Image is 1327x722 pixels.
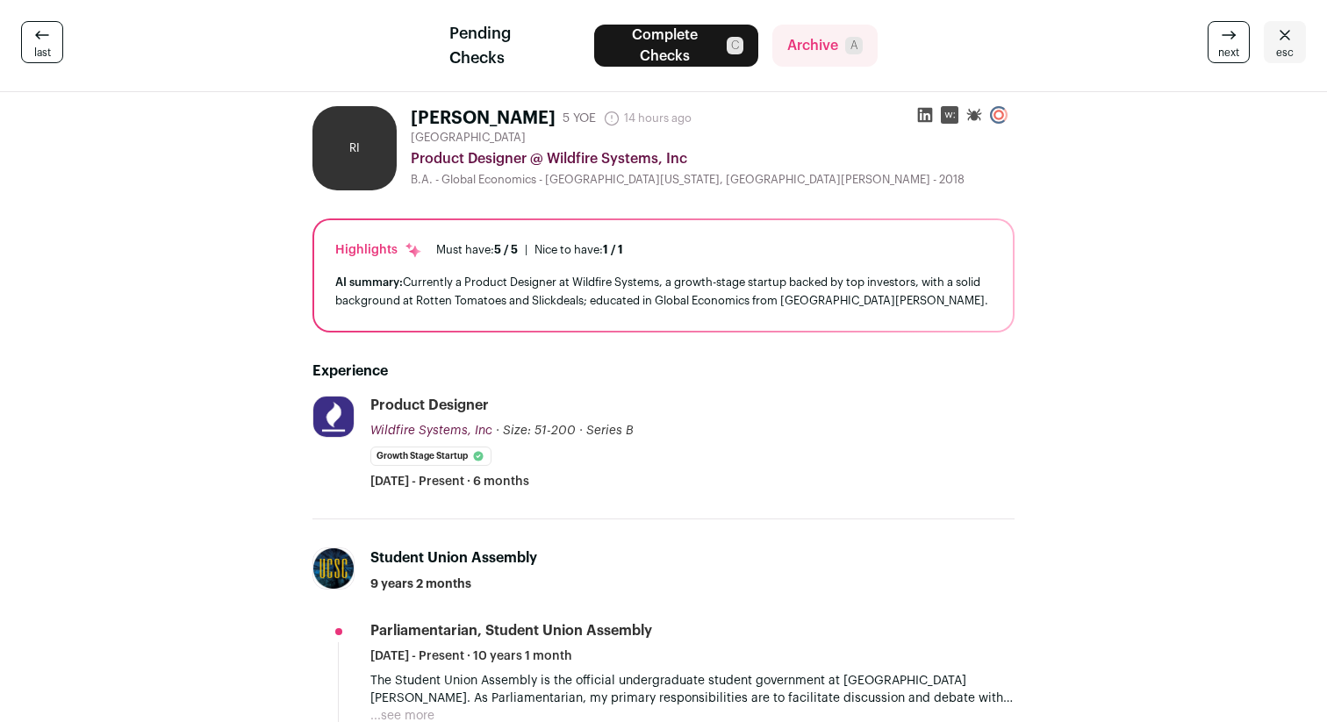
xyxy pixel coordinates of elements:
h1: [PERSON_NAME] [411,106,556,131]
span: 9 years 2 months [370,575,471,593]
button: Complete ChecksC [594,25,758,67]
h2: Experience [312,361,1015,382]
span: 14 hours ago [603,110,692,127]
div: B.A. - Global Economics - [GEOGRAPHIC_DATA][US_STATE], [GEOGRAPHIC_DATA][PERSON_NAME] - 2018 [411,173,1015,187]
div: Parliamentarian, Student Union Assembly [370,621,652,640]
span: [GEOGRAPHIC_DATA] [411,131,526,145]
span: 5 / 5 [494,244,518,255]
span: [DATE] - Present · 10 years 1 month [370,647,572,665]
a: next [1208,21,1250,63]
span: next [1218,46,1239,60]
span: esc [1276,46,1294,60]
button: ArchiveA [772,25,878,67]
span: Series B [586,425,634,437]
div: Currently a Product Designer at Wildfire Systems, a growth-stage startup backed by top investors,... [335,273,992,310]
div: Nice to have: [534,243,623,257]
img: eb2f98085165b4e738374791eaa33459744017226f54b6c8d10aa76de2d0b1be.jpg [313,397,354,437]
a: esc [1264,21,1306,63]
span: [DATE] - Present · 6 months [370,473,529,490]
span: last [34,46,51,60]
span: Wildfire Systems, Inc [370,425,492,437]
div: 5 YOE [563,110,596,127]
div: Highlights [335,241,422,259]
ul: | [436,243,623,257]
div: Product Designer [370,396,489,415]
div: Must have: [436,243,518,257]
a: last [21,21,63,63]
span: AI summary: [335,276,403,288]
div: Product Designer @ Wildfire Systems, Inc [411,148,1015,169]
p: The Student Union Assembly is the official undergraduate student government at [GEOGRAPHIC_DATA][... [370,672,1015,707]
span: Student Union Assembly [370,551,537,565]
img: 00deffab27b05ba7107d1d5e7af1b332278fa5368c6d94be49e8421a9981e821.jpg [313,548,354,589]
span: · [579,422,583,440]
span: · Size: 51-200 [496,425,576,437]
li: Growth Stage Startup [370,447,491,466]
span: Pending Checks [449,21,565,70]
span: A [845,37,863,54]
div: RI [312,106,397,190]
span: C [727,37,743,54]
span: 1 / 1 [603,244,623,255]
